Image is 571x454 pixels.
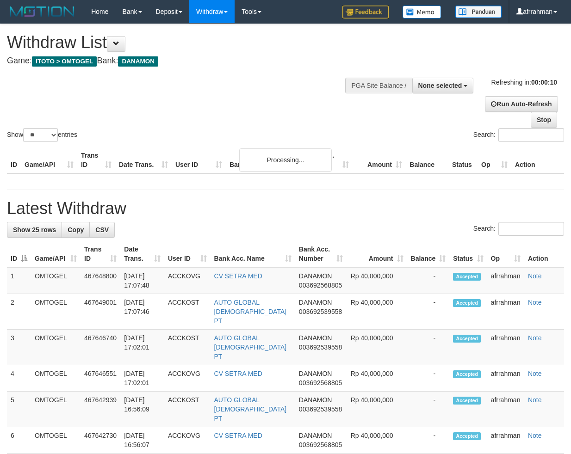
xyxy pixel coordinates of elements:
th: User ID [172,147,226,173]
td: Rp 40,000,000 [347,365,407,392]
th: Status: activate to sort column ascending [449,241,487,267]
td: 467642939 [81,392,120,427]
img: panduan.png [455,6,502,18]
td: 467646740 [81,330,120,365]
a: Copy [62,222,90,238]
td: Rp 40,000,000 [347,427,407,454]
label: Search: [473,128,564,142]
span: CSV [95,226,109,233]
th: Bank Acc. Name [226,147,299,173]
td: OMTOGEL [31,330,81,365]
td: Rp 40,000,000 [347,294,407,330]
td: [DATE] 17:07:48 [120,267,164,294]
span: Copy 003692539558 to clipboard [299,405,342,413]
th: Trans ID: activate to sort column ascending [81,241,120,267]
a: AUTO GLOBAL [DEMOGRAPHIC_DATA] PT [214,396,287,422]
td: OMTOGEL [31,267,81,294]
td: afrrahman [487,427,524,454]
td: 3 [7,330,31,365]
span: DANAMON [299,334,332,342]
th: Op: activate to sort column ascending [487,241,524,267]
span: Copy 003692568805 to clipboard [299,441,342,448]
td: Rp 40,000,000 [347,330,407,365]
td: Rp 40,000,000 [347,392,407,427]
span: None selected [418,82,462,89]
td: 467648800 [81,267,120,294]
td: - [407,427,450,454]
td: - [407,267,450,294]
label: Search: [473,222,564,236]
td: 467649001 [81,294,120,330]
div: Processing... [239,148,332,172]
a: Note [528,334,542,342]
td: ACCKOVG [164,365,211,392]
a: Note [528,272,542,280]
td: afrrahman [487,392,524,427]
h1: Latest Withdraw [7,199,564,218]
span: Accepted [453,299,481,307]
a: AUTO GLOBAL [DEMOGRAPHIC_DATA] PT [214,299,287,325]
span: Copy 003692539558 to clipboard [299,344,342,351]
a: CV SETRA MED [214,272,262,280]
td: OMTOGEL [31,294,81,330]
a: Stop [531,112,557,128]
span: DANAMON [299,272,332,280]
span: ITOTO > OMTOGEL [32,56,97,67]
label: Show entries [7,128,77,142]
th: Game/API [21,147,77,173]
input: Search: [498,222,564,236]
td: afrrahman [487,294,524,330]
td: 4 [7,365,31,392]
span: Accepted [453,273,481,281]
th: ID [7,147,21,173]
a: Show 25 rows [7,222,62,238]
h4: Game: Bank: [7,56,372,66]
td: 1 [7,267,31,294]
td: [DATE] 17:02:01 [120,330,164,365]
span: Accepted [453,397,481,405]
span: Accepted [453,370,481,378]
th: User ID: activate to sort column ascending [164,241,211,267]
th: Op [478,147,511,173]
th: Action [524,241,564,267]
th: Bank Acc. Number: activate to sort column ascending [295,241,347,267]
th: Bank Acc. Name: activate to sort column ascending [211,241,295,267]
th: Amount: activate to sort column ascending [347,241,407,267]
td: ACCKOVG [164,427,211,454]
img: MOTION_logo.png [7,5,77,18]
td: - [407,392,450,427]
img: Feedback.jpg [342,6,389,18]
span: Copy 003692568805 to clipboard [299,282,342,289]
td: [DATE] 16:56:07 [120,427,164,454]
a: Note [528,432,542,439]
span: Refreshing in: [491,79,557,86]
span: DANAMON [299,370,332,377]
th: Action [511,147,564,173]
th: Balance [406,147,448,173]
th: Trans ID [77,147,115,173]
th: Balance: activate to sort column ascending [407,241,450,267]
td: - [407,330,450,365]
a: Note [528,370,542,377]
a: AUTO GLOBAL [DEMOGRAPHIC_DATA] PT [214,334,287,360]
td: 2 [7,294,31,330]
input: Search: [498,128,564,142]
a: Run Auto-Refresh [485,96,558,112]
td: - [407,365,450,392]
th: Amount [353,147,406,173]
button: None selected [412,78,474,93]
td: ACCKOST [164,330,211,365]
th: Status [448,147,478,173]
td: afrrahman [487,330,524,365]
td: - [407,294,450,330]
td: [DATE] 17:02:01 [120,365,164,392]
span: Accepted [453,335,481,343]
div: PGA Site Balance / [345,78,412,93]
span: Copy 003692568805 to clipboard [299,379,342,387]
td: [DATE] 16:56:09 [120,392,164,427]
td: 5 [7,392,31,427]
span: DANAMON [299,299,332,306]
img: Button%20Memo.svg [403,6,441,18]
td: 467642730 [81,427,120,454]
span: DANAMON [118,56,158,67]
